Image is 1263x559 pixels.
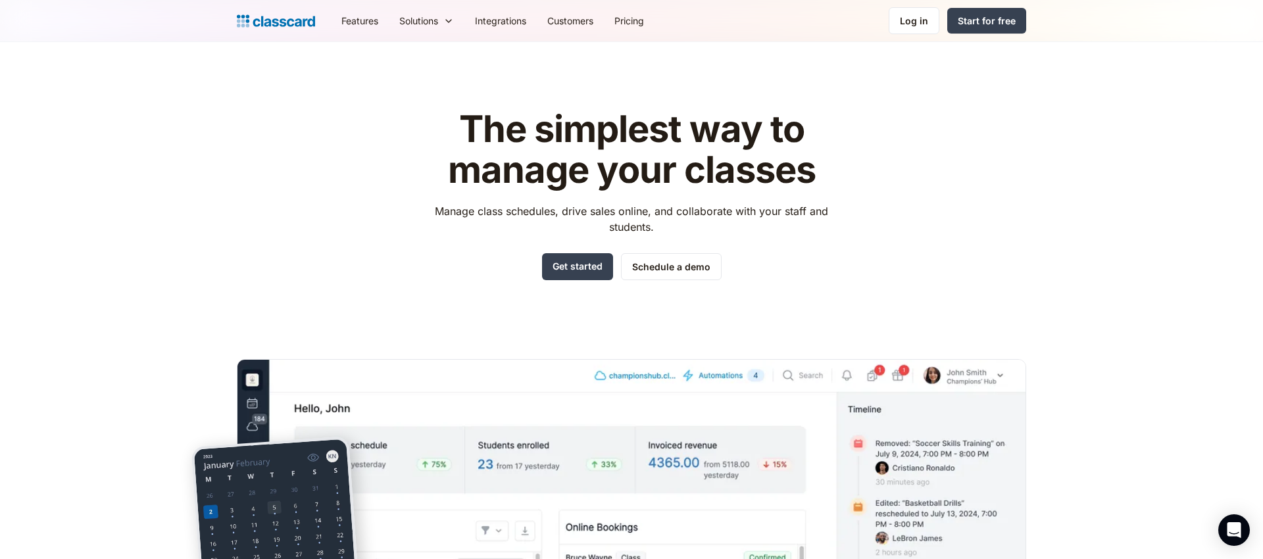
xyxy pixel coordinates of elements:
div: Solutions [399,14,438,28]
a: Features [331,6,389,36]
div: Log in [900,14,928,28]
h1: The simplest way to manage your classes [423,109,841,190]
a: Get started [542,253,613,280]
a: Start for free [947,8,1026,34]
div: Start for free [958,14,1016,28]
a: Log in [889,7,939,34]
a: Customers [537,6,604,36]
div: Solutions [389,6,464,36]
a: home [237,12,315,30]
a: Schedule a demo [621,253,722,280]
p: Manage class schedules, drive sales online, and collaborate with your staff and students. [423,203,841,235]
div: Open Intercom Messenger [1218,514,1250,546]
a: Pricing [604,6,655,36]
a: Integrations [464,6,537,36]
